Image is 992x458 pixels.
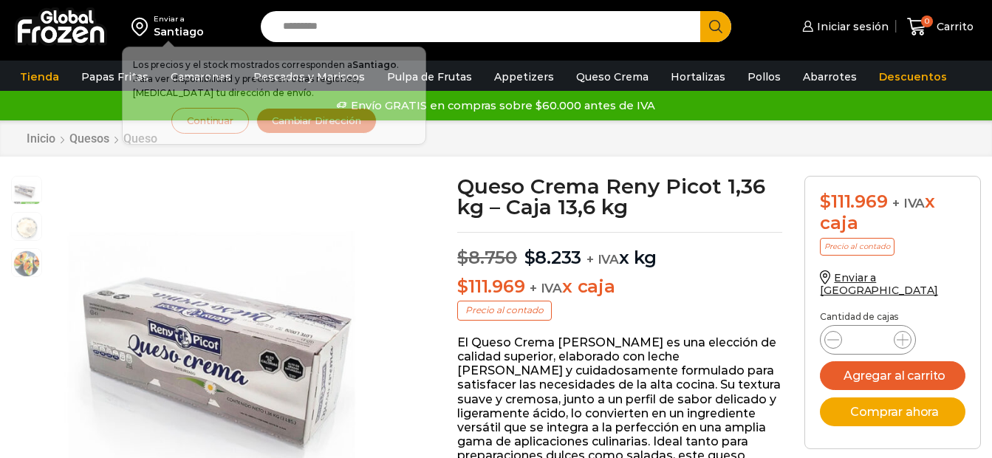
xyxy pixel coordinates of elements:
[796,63,864,91] a: Abarrotes
[133,58,415,100] p: Los precios y el stock mostrados corresponden a . Para ver disponibilidad y precios en otras regi...
[69,131,110,146] a: Quesos
[524,247,536,268] span: $
[663,63,733,91] a: Hortalizas
[457,276,524,297] bdi: 111.969
[872,63,954,91] a: Descuentos
[798,12,889,41] a: Iniciar sesión
[933,19,974,34] span: Carrito
[820,312,965,322] p: Cantidad de cajas
[457,276,468,297] span: $
[820,191,831,212] span: $
[457,232,782,269] p: x kg
[820,191,887,212] bdi: 111.969
[74,63,156,91] a: Papas Fritas
[820,361,965,390] button: Agregar al carrito
[569,63,656,91] a: Queso Crema
[457,247,517,268] bdi: 8.750
[903,10,977,44] a: 0 Carrito
[740,63,788,91] a: Pollos
[256,108,377,134] button: Cambiar Dirección
[586,252,619,267] span: + IVA
[457,247,468,268] span: $
[813,19,889,34] span: Iniciar sesión
[921,16,933,27] span: 0
[487,63,561,91] a: Appetizers
[530,281,562,295] span: + IVA
[12,213,41,242] span: queso crema 2
[524,247,582,268] bdi: 8.233
[820,191,965,234] div: x caja
[26,131,158,146] nav: Breadcrumb
[820,397,965,426] button: Comprar ahora
[131,14,154,39] img: address-field-icon.svg
[457,276,782,298] p: x caja
[820,238,894,256] p: Precio al contado
[700,11,731,42] button: Search button
[820,271,938,297] a: Enviar a [GEOGRAPHIC_DATA]
[854,329,882,350] input: Product quantity
[12,249,41,278] span: salmon-ahumado-2
[12,177,41,206] span: reny-picot
[154,14,204,24] div: Enviar a
[380,63,479,91] a: Pulpa de Frutas
[457,176,782,217] h1: Queso Crema Reny Picot 1,36 kg – Caja 13,6 kg
[26,131,56,146] a: Inicio
[171,108,249,134] button: Continuar
[352,59,397,70] strong: Santiago
[457,301,552,320] p: Precio al contado
[154,24,204,39] div: Santiago
[13,63,66,91] a: Tienda
[892,196,925,211] span: + IVA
